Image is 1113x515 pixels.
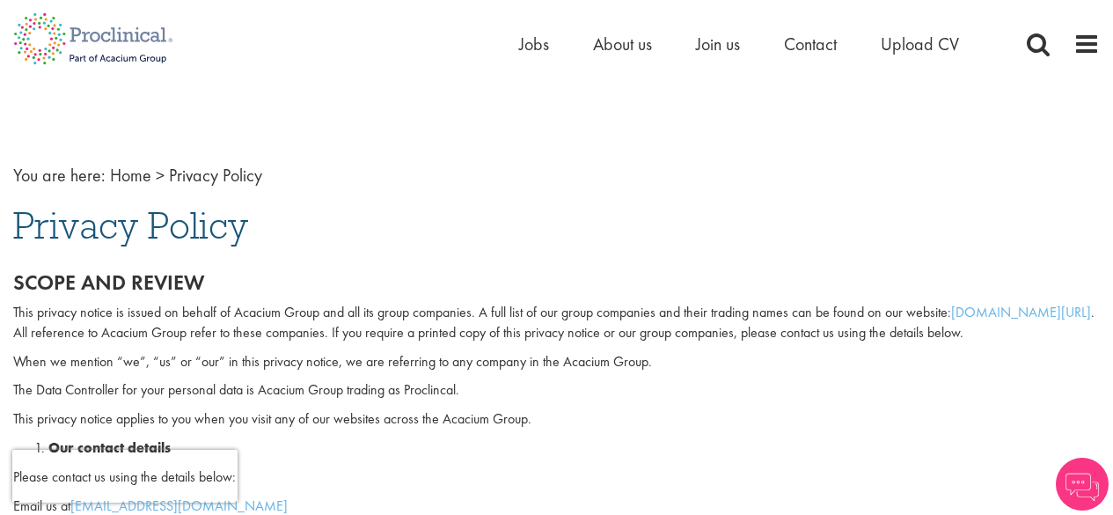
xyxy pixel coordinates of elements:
[48,438,171,457] strong: Our contact details
[696,33,740,55] a: Join us
[13,352,1100,372] p: When we mention “we”, “us” or “our” in this privacy notice, we are referring to any company in th...
[13,164,106,187] span: You are here:
[169,164,262,187] span: Privacy Policy
[519,33,549,55] a: Jobs
[70,497,288,515] a: [EMAIL_ADDRESS][DOMAIN_NAME]
[13,409,1100,430] p: This privacy notice applies to you when you visit any of our websites across the Acacium Group.
[784,33,837,55] a: Contact
[1056,458,1109,511] img: Chatbot
[593,33,652,55] a: About us
[12,450,238,503] iframe: reCAPTCHA
[881,33,959,55] a: Upload CV
[156,164,165,187] span: >
[13,380,1100,401] p: The Data Controller for your personal data is Acacium Group trading as Proclincal.
[13,303,1100,343] p: This privacy notice is issued on behalf of Acacium Group and all its group companies. A full list...
[13,467,1100,488] p: Please contact us using the details below:
[110,164,151,187] a: breadcrumb link
[951,303,1091,321] a: [DOMAIN_NAME][URL]
[13,271,1100,294] h2: Scope and review
[13,202,248,249] span: Privacy Policy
